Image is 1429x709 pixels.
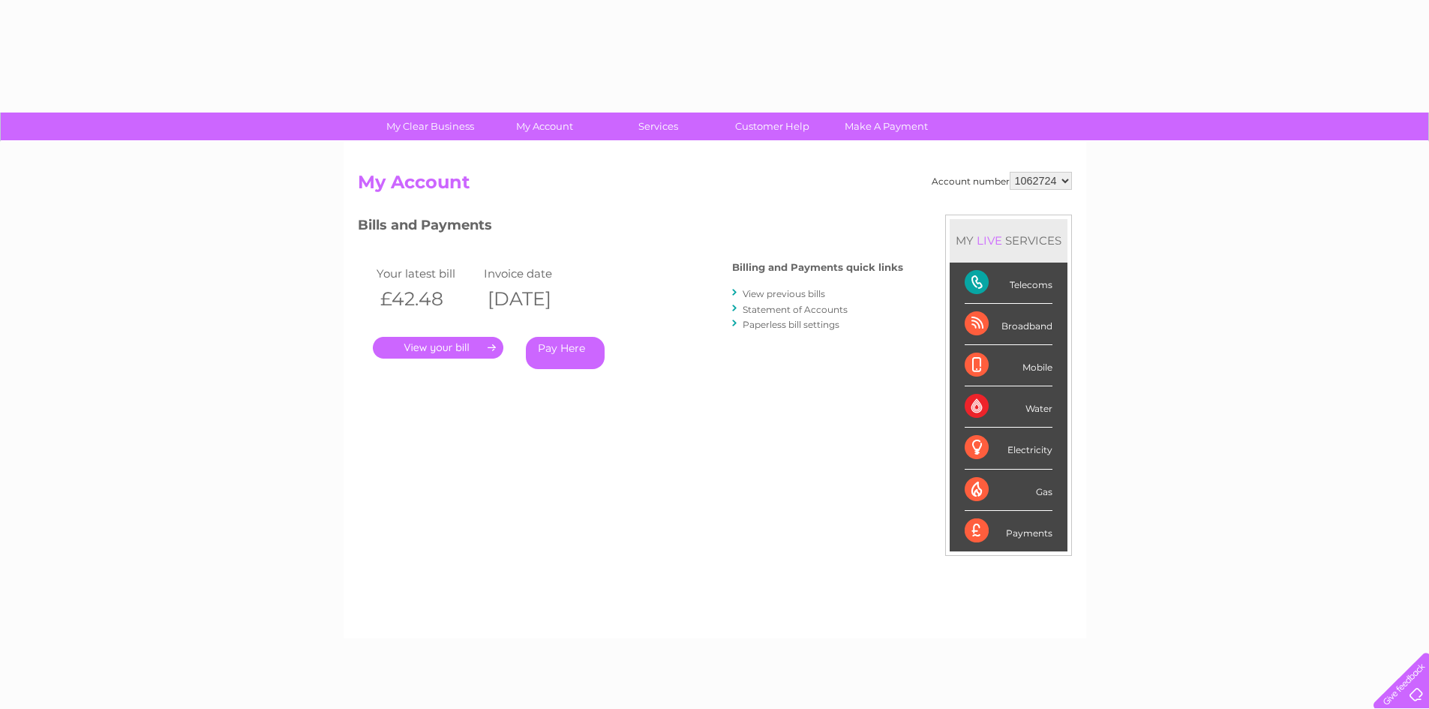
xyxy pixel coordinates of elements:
a: Services [596,113,720,140]
div: LIVE [974,233,1005,248]
td: Invoice date [480,263,588,284]
div: Telecoms [965,263,1052,304]
a: Customer Help [710,113,834,140]
td: Your latest bill [373,263,481,284]
div: Account number [932,172,1072,190]
th: [DATE] [480,284,588,314]
div: Broadband [965,304,1052,345]
a: View previous bills [743,288,825,299]
div: Water [965,386,1052,428]
a: My Account [482,113,606,140]
a: Statement of Accounts [743,304,848,315]
div: Payments [965,511,1052,551]
div: Electricity [965,428,1052,469]
a: Pay Here [526,337,605,369]
div: MY SERVICES [950,219,1067,262]
a: My Clear Business [368,113,492,140]
div: Mobile [965,345,1052,386]
h3: Bills and Payments [358,215,903,241]
a: Paperless bill settings [743,319,839,330]
a: . [373,337,503,359]
a: Make A Payment [824,113,948,140]
th: £42.48 [373,284,481,314]
div: Gas [965,470,1052,511]
h4: Billing and Payments quick links [732,262,903,273]
h2: My Account [358,172,1072,200]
